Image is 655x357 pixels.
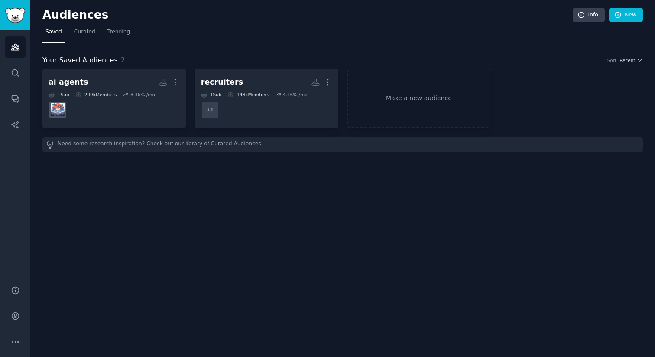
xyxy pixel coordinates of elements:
span: Your Saved Audiences [42,55,118,66]
div: 1 Sub [201,92,222,98]
a: ai agents1Sub209kMembers8.36% /moAI_Agents [42,69,186,128]
div: 8.36 % /mo [130,92,155,98]
a: Curated Audiences [211,140,261,149]
span: Recent [619,57,635,63]
div: ai agents [49,77,88,88]
button: Recent [619,57,643,63]
a: recruiters1Sub148kMembers4.16% /mo+1 [195,69,338,128]
div: 4.16 % /mo [283,92,308,98]
a: Curated [71,25,98,43]
div: Sort [607,57,617,63]
span: Trending [107,28,130,36]
img: AI_Agents [51,103,65,116]
img: GummySearch logo [5,8,25,23]
a: Make a new audience [347,69,491,128]
span: Saved [45,28,62,36]
div: 148k Members [227,92,269,98]
a: Trending [104,25,133,43]
div: recruiters [201,77,243,88]
a: Saved [42,25,65,43]
div: Need some research inspiration? Check out our library of [42,137,643,152]
span: Curated [74,28,95,36]
h2: Audiences [42,8,573,22]
span: 2 [121,56,125,64]
div: 209k Members [75,92,117,98]
div: 1 Sub [49,92,69,98]
div: + 1 [201,101,219,119]
a: Info [573,8,605,23]
a: New [609,8,643,23]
